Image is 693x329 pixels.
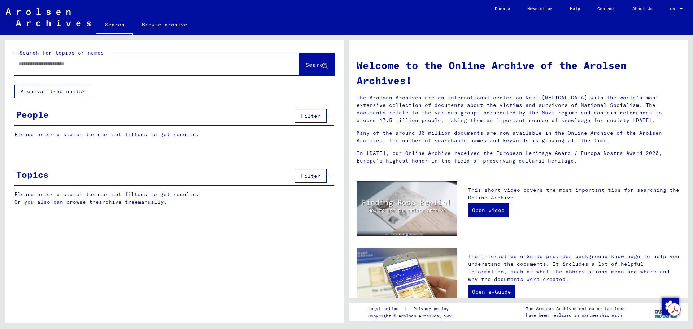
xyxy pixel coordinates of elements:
[468,285,515,299] a: Open e-Guide
[368,305,404,313] a: Legal notice
[468,203,509,217] a: Open video
[407,305,457,313] a: Privacy policy
[368,305,457,313] div: |
[526,312,624,319] p: have been realized in partnership with
[99,199,138,205] a: archive tree
[301,173,321,179] span: Filter
[96,16,133,35] a: Search
[357,181,457,236] img: video.jpg
[662,298,679,315] img: Change consent
[357,58,680,88] h1: Welcome to the Online Archive of the Arolsen Archives!
[14,131,334,138] p: Please enter a search term or set filters to get results.
[526,306,624,312] p: The Arolsen Archives online collections
[468,253,680,283] p: The interactive e-Guide provides background knowledge to help you understand the documents. It in...
[295,169,327,183] button: Filter
[14,191,335,206] p: Please enter a search term or set filters to get results. Or you also can browse the manually.
[368,313,457,319] p: Copyright © Arolsen Archives, 2021
[16,108,49,121] div: People
[6,8,91,26] img: Arolsen_neg.svg
[19,49,104,56] mat-label: Search for topics or names
[357,150,680,165] p: In [DATE], our Online Archive received the European Heritage Award / Europa Nostra Award 2020, Eu...
[670,7,678,12] span: EN
[357,94,680,124] p: The Arolsen Archives are an international center on Nazi [MEDICAL_DATA] with the world’s most ext...
[653,303,680,321] img: yv_logo.png
[299,53,335,75] button: Search
[357,248,457,315] img: eguide.jpg
[305,61,327,68] span: Search
[301,113,321,119] span: Filter
[133,16,196,33] a: Browse archive
[468,186,680,202] p: This short video covers the most important tips for searching the Online Archive.
[16,168,49,181] div: Topics
[14,85,91,98] button: Archival tree units
[357,129,680,144] p: Many of the around 30 million documents are now available in the Online Archive of the Arolsen Ar...
[295,109,327,123] button: Filter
